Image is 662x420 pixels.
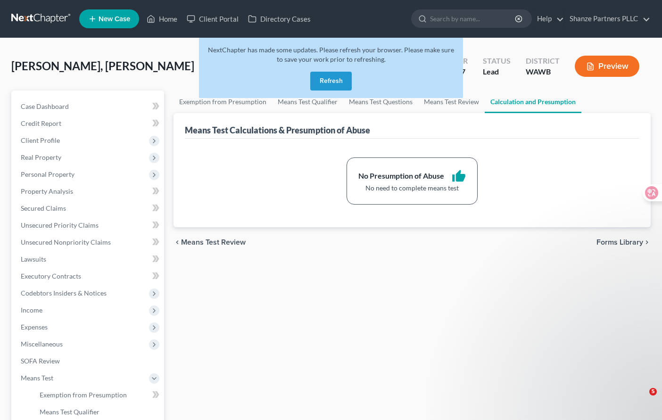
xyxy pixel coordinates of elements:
[21,272,81,280] span: Executory Contracts
[21,119,61,127] span: Credit Report
[21,136,60,144] span: Client Profile
[174,91,272,113] a: Exemption from Presumption
[13,234,164,251] a: Unsecured Nonpriority Claims
[21,187,73,195] span: Property Analysis
[21,323,48,331] span: Expenses
[565,10,650,27] a: Shanze Partners PLLC
[21,102,69,110] span: Case Dashboard
[358,171,444,181] div: No Presumption of Abuse
[32,387,164,404] a: Exemption from Presumption
[21,357,60,365] span: SOFA Review
[526,56,560,66] div: District
[13,200,164,217] a: Secured Claims
[13,183,164,200] a: Property Analysis
[310,72,352,91] button: Refresh
[21,289,107,297] span: Codebtors Insiders & Notices
[526,66,560,77] div: WAWB
[452,169,466,183] i: thumb_up
[13,353,164,370] a: SOFA Review
[483,66,511,77] div: Lead
[21,340,63,348] span: Miscellaneous
[40,391,127,399] span: Exemption from Presumption
[40,408,99,416] span: Means Test Qualifier
[174,239,181,246] i: chevron_left
[21,221,99,229] span: Unsecured Priority Claims
[243,10,315,27] a: Directory Cases
[11,59,194,73] span: [PERSON_NAME], [PERSON_NAME]
[21,374,53,382] span: Means Test
[182,10,243,27] a: Client Portal
[21,204,66,212] span: Secured Claims
[13,251,164,268] a: Lawsuits
[99,16,130,23] span: New Case
[21,170,74,178] span: Personal Property
[208,46,454,63] span: NextChapter has made some updates. Please refresh your browser. Please make sure to save your wor...
[21,306,42,314] span: Income
[596,239,643,246] span: Forms Library
[13,268,164,285] a: Executory Contracts
[21,238,111,246] span: Unsecured Nonpriority Claims
[174,239,246,246] button: chevron_left Means Test Review
[483,56,511,66] div: Status
[13,217,164,234] a: Unsecured Priority Claims
[358,183,466,193] div: No need to complete means test
[185,124,370,136] div: Means Test Calculations & Presumption of Abuse
[596,239,651,246] button: Forms Library chevron_right
[649,388,657,395] span: 5
[181,239,246,246] span: Means Test Review
[532,10,564,27] a: Help
[485,91,581,113] a: Calculation and Presumption
[575,56,639,77] button: Preview
[430,10,516,27] input: Search by name...
[461,67,465,76] span: 7
[13,115,164,132] a: Credit Report
[630,388,653,411] iframe: Intercom live chat
[13,98,164,115] a: Case Dashboard
[21,153,61,161] span: Real Property
[643,239,651,246] i: chevron_right
[142,10,182,27] a: Home
[21,255,46,263] span: Lawsuits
